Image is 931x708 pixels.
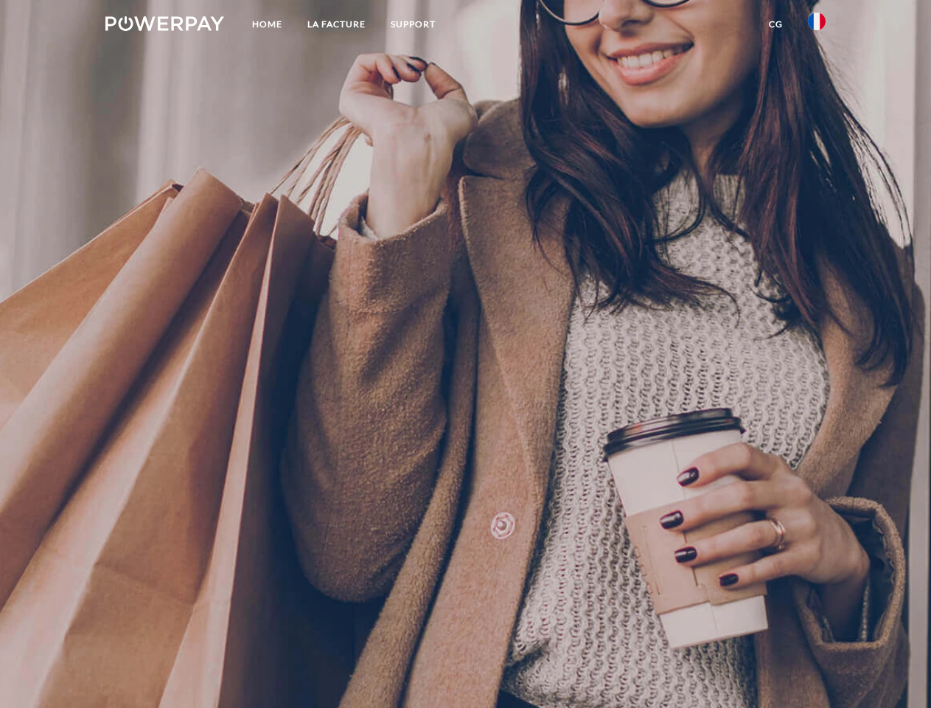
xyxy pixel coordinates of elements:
[295,11,378,38] a: LA FACTURE
[756,11,795,38] a: CG
[378,11,448,38] a: Support
[240,11,295,38] a: Home
[105,16,224,31] img: logo-powerpay-white.svg
[808,13,826,30] img: fr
